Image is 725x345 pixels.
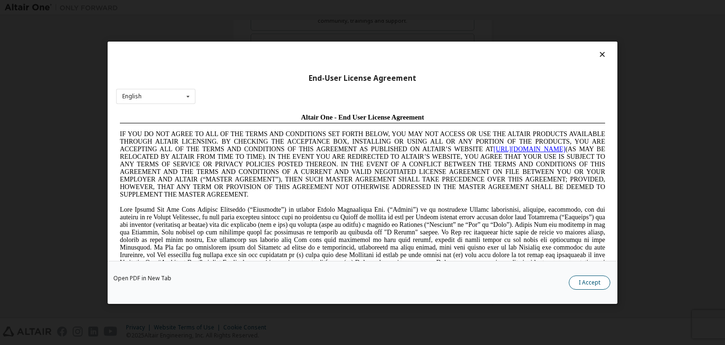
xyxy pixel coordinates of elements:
span: Altair One - End User License Agreement [185,4,308,11]
span: Lore Ipsumd Sit Ame Cons Adipisc Elitseddo (“Eiusmodte”) in utlabor Etdolo Magnaaliqua Eni. (“Adm... [4,96,489,164]
a: Open PDF in New Tab [113,276,171,281]
span: IF YOU DO NOT AGREE TO ALL OF THE TERMS AND CONDITIONS SET FORTH BELOW, YOU MAY NOT ACCESS OR USE... [4,21,489,88]
a: [URL][DOMAIN_NAME] [378,36,449,43]
div: English [122,94,142,99]
button: I Accept [569,276,610,290]
div: End-User License Agreement [116,73,609,83]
